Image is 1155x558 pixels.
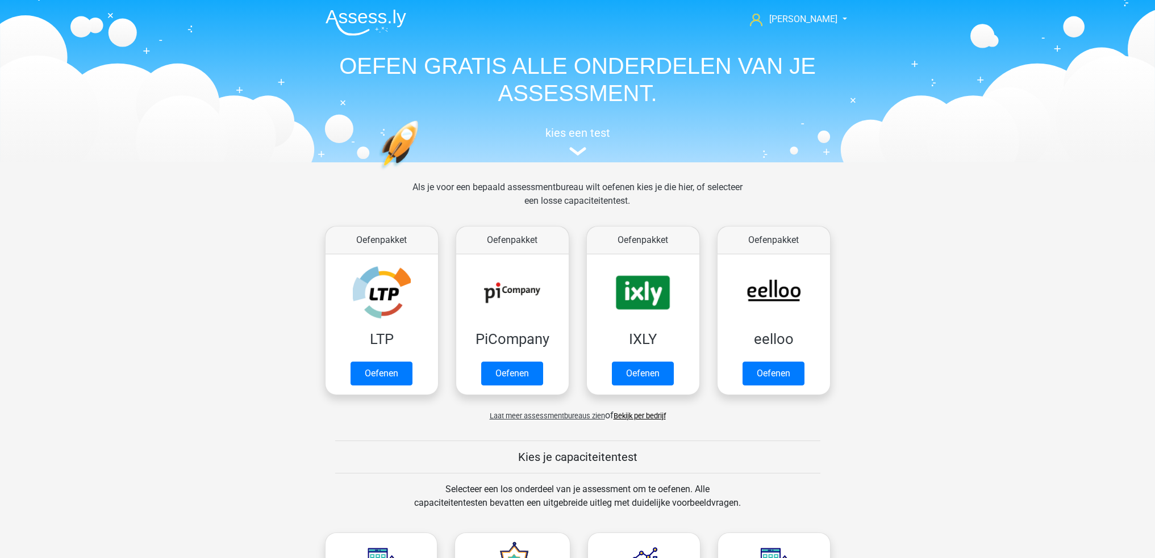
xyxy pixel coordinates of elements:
h5: Kies je capaciteitentest [335,450,820,464]
a: kies een test [316,126,839,156]
a: Oefenen [481,362,543,385]
a: [PERSON_NAME] [745,12,839,26]
a: Oefenen [351,362,412,385]
a: Oefenen [612,362,674,385]
a: Bekijk per bedrijf [614,412,666,420]
span: [PERSON_NAME] [769,14,837,24]
div: Selecteer een los onderdeel van je assessment om te oefenen. Alle capaciteitentesten bevatten een... [403,483,752,523]
img: oefenen [379,120,462,223]
h5: kies een test [316,126,839,140]
span: Laat meer assessmentbureaus zien [490,412,605,420]
div: Als je voor een bepaald assessmentbureau wilt oefenen kies je die hier, of selecteer een losse ca... [403,181,752,221]
div: of [316,400,839,422]
img: Assessly [326,9,406,36]
img: assessment [569,147,586,156]
a: Oefenen [743,362,804,385]
h1: OEFEN GRATIS ALLE ONDERDELEN VAN JE ASSESSMENT. [316,52,839,107]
